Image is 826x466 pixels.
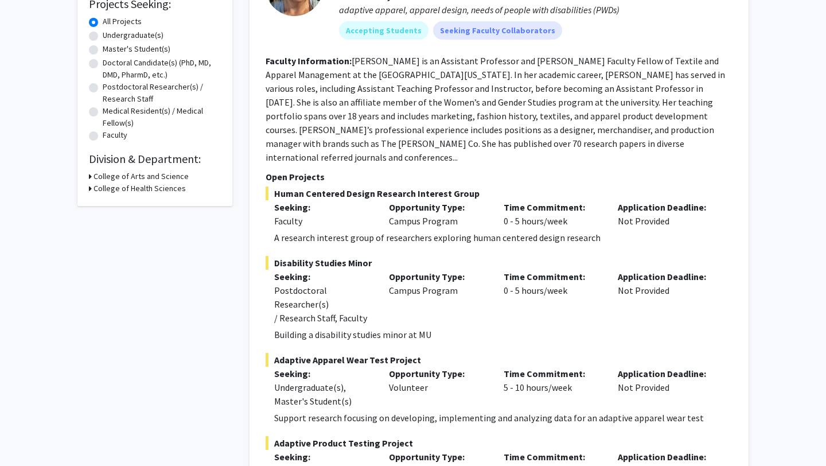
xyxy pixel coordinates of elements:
label: Doctoral Candidate(s) (PhD, MD, DMD, PharmD, etc.) [103,57,221,81]
p: Time Commitment: [504,270,601,284]
div: Undergraduate(s), Master's Student(s) [274,380,372,408]
p: Seeking: [274,450,372,464]
div: Not Provided [609,270,724,325]
p: Opportunity Type: [389,270,486,284]
label: Postdoctoral Researcher(s) / Research Staff [103,81,221,105]
p: Application Deadline: [618,450,715,464]
p: Seeking: [274,367,372,380]
div: 0 - 5 hours/week [495,200,610,228]
div: Not Provided [609,200,724,228]
label: All Projects [103,15,142,28]
div: Campus Program [380,270,495,325]
p: Support research focusing on developing, implementing and analyzing data for an adaptive apparel ... [274,411,733,425]
p: Application Deadline: [618,270,715,284]
label: Faculty [103,129,127,141]
span: Adaptive Product Testing Project [266,436,733,450]
fg-read-more: [PERSON_NAME] is an Assistant Professor and [PERSON_NAME] Faculty Fellow of Textile and Apparel M... [266,55,725,163]
div: 5 - 10 hours/week [495,367,610,408]
p: Open Projects [266,170,733,184]
p: Time Commitment: [504,367,601,380]
p: A research interest group of researchers exploring human centered design research [274,231,733,244]
p: Application Deadline: [618,200,715,214]
span: Human Centered Design Research Interest Group [266,187,733,200]
label: Master's Student(s) [103,43,170,55]
span: Disability Studies Minor [266,256,733,270]
p: Opportunity Type: [389,200,486,214]
div: Not Provided [609,367,724,408]
div: Postdoctoral Researcher(s) / Research Staff, Faculty [274,284,372,325]
p: Building a disability studies minor at MU [274,328,733,341]
div: Volunteer [380,367,495,408]
div: Campus Program [380,200,495,228]
mat-chip: Accepting Students [339,21,428,40]
mat-chip: Seeking Faculty Collaborators [433,21,562,40]
h3: College of Arts and Science [93,170,189,182]
p: Opportunity Type: [389,450,486,464]
div: 0 - 5 hours/week [495,270,610,325]
p: Time Commitment: [504,450,601,464]
h2: Division & Department: [89,152,221,166]
div: Faculty [274,214,372,228]
h3: College of Health Sciences [93,182,186,195]
label: Undergraduate(s) [103,29,163,41]
iframe: Chat [9,414,49,457]
p: Application Deadline: [618,367,715,380]
p: Seeking: [274,270,372,284]
p: Seeking: [274,200,372,214]
b: Faculty Information: [266,55,352,67]
label: Medical Resident(s) / Medical Fellow(s) [103,105,221,129]
p: Time Commitment: [504,200,601,214]
span: Adaptive Apparel Wear Test Project [266,353,733,367]
p: Opportunity Type: [389,367,486,380]
div: adaptive apparel, apparel design, needs of people with disabilities (PWDs) [339,3,733,17]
